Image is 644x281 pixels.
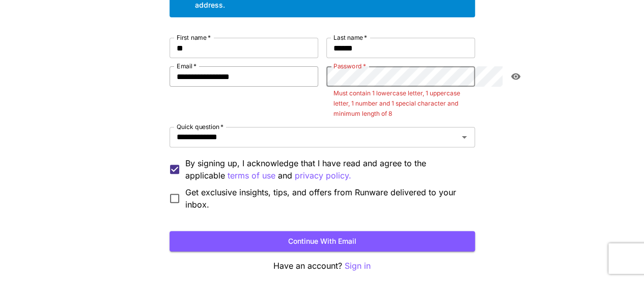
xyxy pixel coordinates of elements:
button: By signing up, I acknowledge that I have read and agree to the applicable and privacy policy. [228,169,275,182]
button: By signing up, I acknowledge that I have read and agree to the applicable terms of use and [295,169,351,182]
p: terms of use [228,169,275,182]
label: Password [333,62,366,70]
button: Continue with email [170,231,475,252]
button: Sign in [345,260,371,272]
span: Get exclusive insights, tips, and offers from Runware delivered to your inbox. [185,186,467,211]
button: Open [457,130,471,144]
label: Email [177,62,197,70]
p: Must contain 1 lowercase letter, 1 uppercase letter, 1 number and 1 special character and minimum... [333,88,468,119]
button: toggle password visibility [507,67,525,86]
label: Quick question [177,122,223,131]
label: Last name [333,33,367,42]
p: Have an account? [170,260,475,272]
p: By signing up, I acknowledge that I have read and agree to the applicable and [185,157,467,182]
p: privacy policy. [295,169,351,182]
label: First name [177,33,211,42]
